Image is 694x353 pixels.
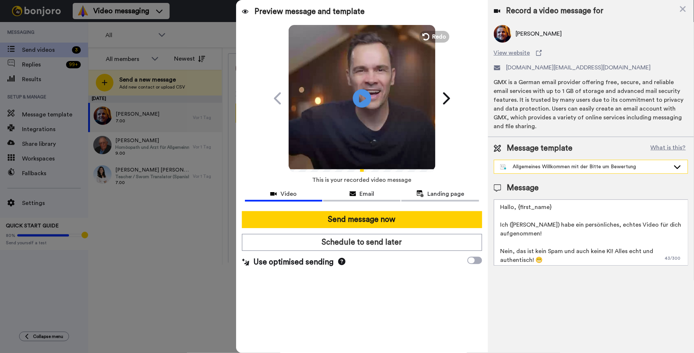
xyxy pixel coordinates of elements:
span: Landing page [428,190,465,198]
span: Email [360,190,375,198]
span: View website [494,48,530,57]
span: Message [507,183,539,194]
span: Video [281,190,297,198]
a: View website [494,48,688,57]
button: Schedule to send later [242,234,482,251]
textarea: Hallo, {first_name} Ich ([PERSON_NAME]) habe ein persönliches, echtes Video für dich aufgenommen!... [494,199,688,266]
span: [DOMAIN_NAME][EMAIL_ADDRESS][DOMAIN_NAME] [506,63,651,72]
div: Allgemeines Willkommen mit der Bitte um Bewertung [500,163,670,170]
span: This is your recorded video message [312,172,412,188]
button: What is this? [648,143,688,154]
div: GMX is a German email provider offering free, secure, and reliable email services with up to 1 GB... [494,78,688,131]
button: Send message now [242,211,482,228]
img: nextgen-template.svg [500,164,507,170]
span: Message template [507,143,573,154]
span: Use optimised sending [254,257,334,268]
